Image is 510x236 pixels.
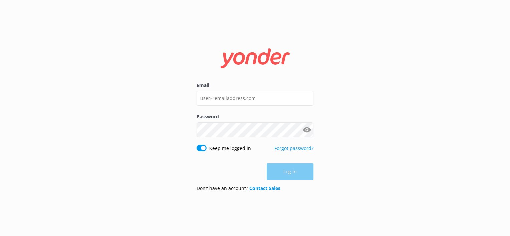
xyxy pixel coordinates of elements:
[274,145,313,151] a: Forgot password?
[197,91,313,106] input: user@emailaddress.com
[209,145,251,152] label: Keep me logged in
[249,185,280,191] a: Contact Sales
[300,123,313,136] button: Show password
[197,82,313,89] label: Email
[197,185,280,192] p: Don’t have an account?
[197,113,313,120] label: Password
